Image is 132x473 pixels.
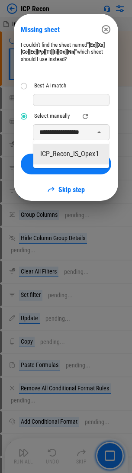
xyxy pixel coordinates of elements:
strong: "[Ee][Xx][Cc][Ee][Pp][Tt][Ii][Oo][Nn]" [21,42,105,55]
button: refresh [79,110,91,122]
button: CONTINUE [21,154,111,174]
button: Close [92,125,106,139]
div: Best AI match [34,83,66,89]
div: Select manually [34,113,70,119]
div: Missing sheet [21,26,97,34]
p: I couldn't find the sheet named which sheet should I use instead? [21,42,111,63]
a: Skip step [47,186,85,194]
li: ICP_Recon_IS_Opex1 [33,144,109,164]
